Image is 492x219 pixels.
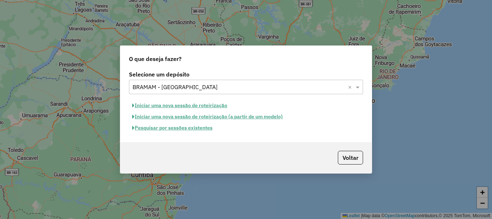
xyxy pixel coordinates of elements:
span: Clear all [348,83,354,91]
span: O que deseja fazer? [129,54,182,63]
button: Iniciar uma nova sessão de roteirização [129,100,231,111]
button: Pesquisar por sessões existentes [129,122,216,133]
label: Selecione um depósito [129,70,363,79]
button: Iniciar uma nova sessão de roteirização (a partir de um modelo) [129,111,286,122]
button: Voltar [338,151,363,165]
